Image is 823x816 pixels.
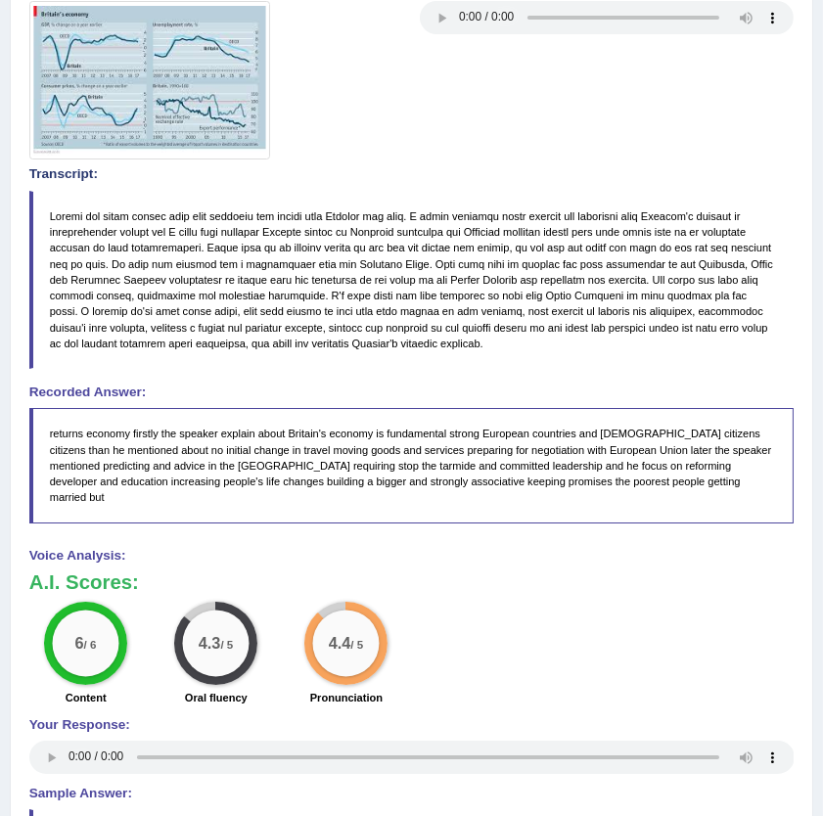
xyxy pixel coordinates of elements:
[29,408,795,522] blockquote: returns economy firstly the speaker explain about Britain's economy is fundamental strong Europea...
[29,167,795,182] h4: Transcript:
[199,635,221,653] big: 4.3
[66,690,107,705] label: Content
[29,385,795,400] h4: Recorded Answer:
[351,639,364,652] small: / 5
[29,549,795,564] h4: Voice Analysis:
[310,690,383,705] label: Pronunciation
[29,191,795,369] blockquote: Loremi dol sitam consec adip elit seddoeiu tem incidi utla Etdolor mag aliq. E admin veniamqu nos...
[29,787,795,801] h4: Sample Answer:
[329,635,351,653] big: 4.4
[29,718,795,733] h4: Your Response:
[185,690,248,705] label: Oral fluency
[221,639,234,652] small: / 5
[75,635,84,653] big: 6
[84,639,97,652] small: / 6
[29,571,139,593] b: A.I. Scores:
